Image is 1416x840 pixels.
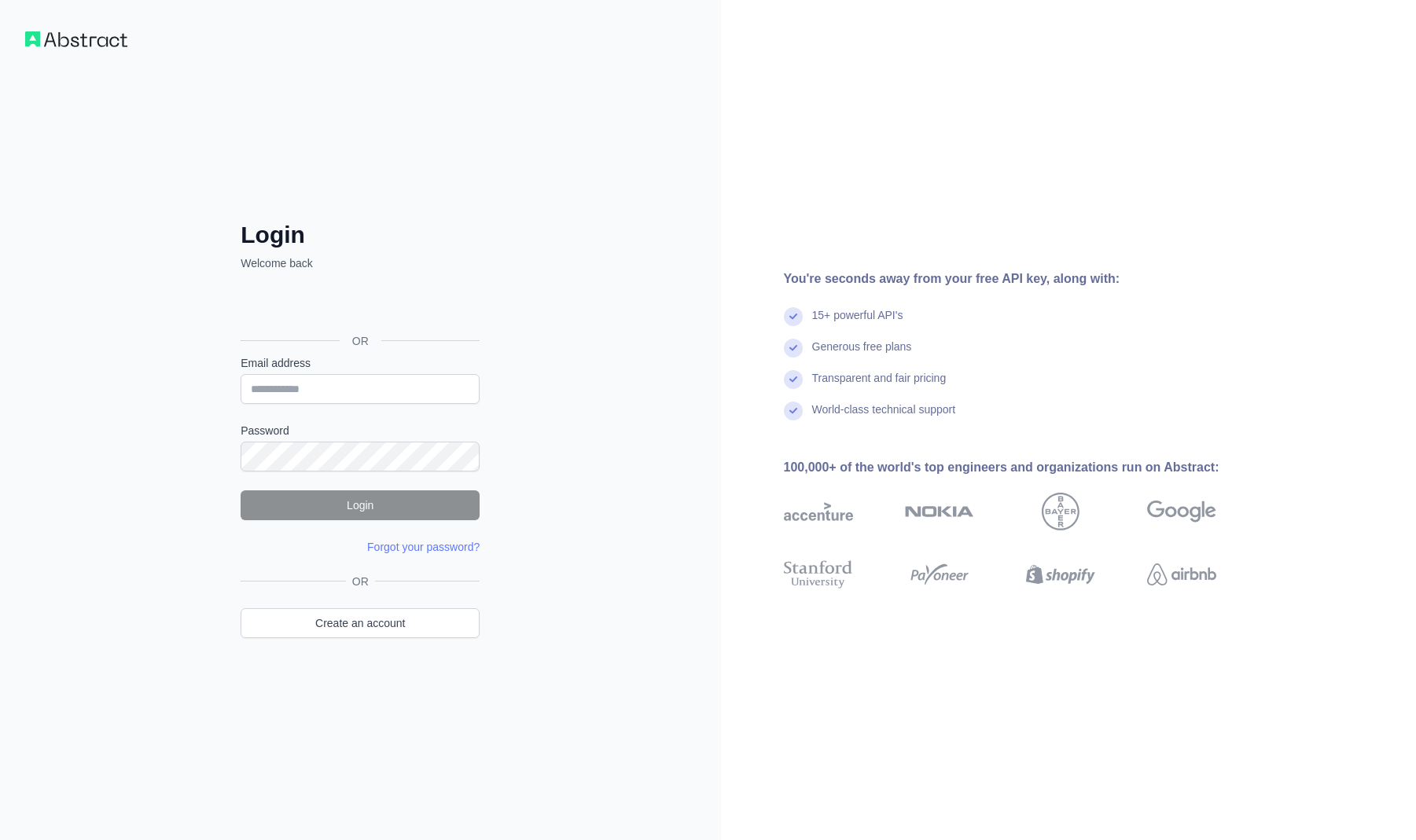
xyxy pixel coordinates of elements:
[1026,557,1095,592] img: shopify
[25,31,127,47] img: Workflow
[346,574,375,589] span: OR
[812,370,947,402] div: Transparent and fair pricing
[784,458,1267,477] div: 100,000+ of the world's top engineers and organizations run on Abstract:
[241,423,480,438] label: Password
[812,307,903,339] div: 15+ powerful API's
[241,221,480,249] h2: Login
[367,541,480,553] a: Forgot your password?
[784,370,803,389] img: check mark
[784,557,853,592] img: stanford university
[340,333,381,349] span: OR
[905,493,974,530] img: nokia
[784,270,1267,288] div: You're seconds away from your free API key, along with:
[241,608,480,638] a: Create an account
[1147,493,1216,530] img: google
[784,493,853,530] img: accenture
[241,255,480,271] p: Welcome back
[812,339,912,370] div: Generous free plans
[812,402,956,433] div: World-class technical support
[784,402,803,420] img: check mark
[784,307,803,326] img: check mark
[1042,493,1079,530] img: bayer
[905,557,974,592] img: payoneer
[241,355,480,371] label: Email address
[1147,557,1216,592] img: airbnb
[784,339,803,358] img: check mark
[233,288,484,323] iframe: Sign in with Google Button
[241,490,480,520] button: Login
